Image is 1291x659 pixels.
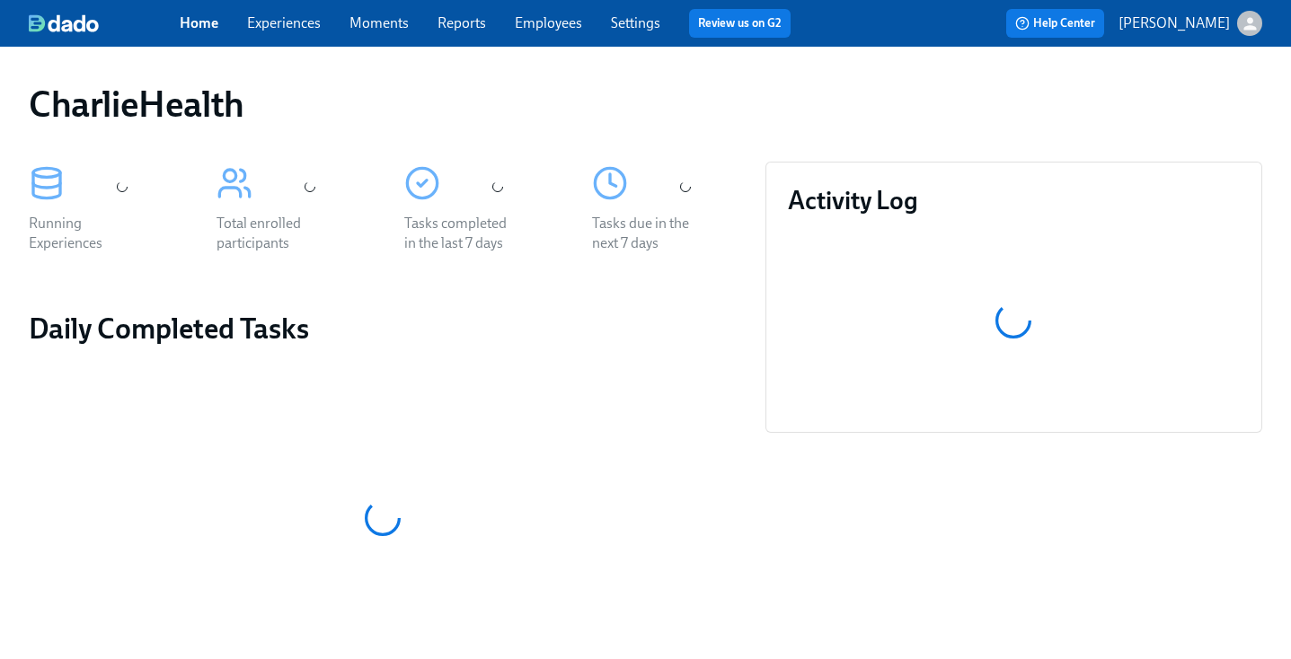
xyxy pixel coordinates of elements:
[592,214,707,253] div: Tasks due in the next 7 days
[217,214,332,253] div: Total enrolled participants
[1006,9,1104,38] button: Help Center
[788,184,1240,216] h3: Activity Log
[29,311,737,347] h2: Daily Completed Tasks
[349,14,409,31] a: Moments
[698,14,782,32] a: Review us on G2
[1119,13,1230,33] p: [PERSON_NAME]
[515,14,582,31] a: Employees
[180,14,218,31] a: Home
[29,14,180,32] a: dado
[1119,11,1262,36] button: [PERSON_NAME]
[29,14,99,32] img: dado
[438,14,486,31] a: Reports
[1015,14,1095,32] span: Help Center
[29,83,244,126] h1: CharlieHealth
[689,9,791,38] button: Review us on G2
[611,14,660,31] a: Settings
[29,214,144,253] div: Running Experiences
[247,14,321,31] a: Experiences
[404,214,519,253] div: Tasks completed in the last 7 days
